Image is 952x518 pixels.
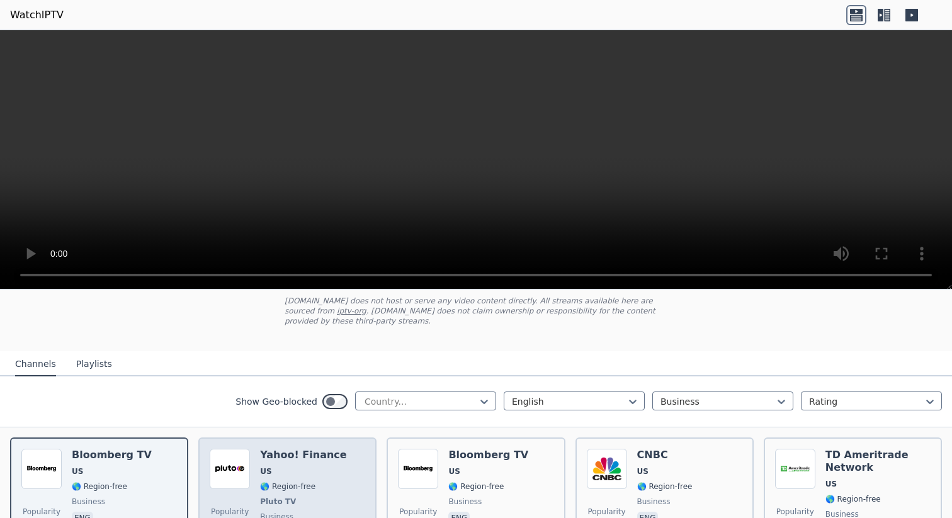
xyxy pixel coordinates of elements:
img: TD Ameritrade Network [775,449,815,489]
span: business [72,497,105,507]
span: business [448,497,482,507]
p: [DOMAIN_NAME] does not host or serve any video content directly. All streams available here are s... [285,296,667,326]
span: US [825,479,837,489]
span: 🌎 Region-free [260,481,315,492]
span: 🌎 Region-free [72,481,127,492]
h6: Bloomberg TV [72,449,152,461]
h6: Bloomberg TV [448,449,528,461]
span: Pluto TV [260,497,296,507]
img: CNBC [587,449,627,489]
span: 🌎 Region-free [825,494,881,504]
h6: TD Ameritrade Network [825,449,931,474]
h6: Yahoo! Finance [260,449,346,461]
label: Show Geo-blocked [235,395,317,408]
span: Popularity [399,507,437,517]
img: Bloomberg TV [398,449,438,489]
a: WatchIPTV [10,8,64,23]
button: Channels [15,352,56,376]
button: Playlists [76,352,112,376]
a: iptv-org [337,307,366,315]
img: Yahoo! Finance [210,449,250,489]
img: Bloomberg TV [21,449,62,489]
span: Popularity [588,507,626,517]
span: 🌎 Region-free [637,481,693,492]
span: US [637,466,649,476]
span: Popularity [211,507,249,517]
h6: CNBC [637,449,693,461]
span: Popularity [776,507,814,517]
span: US [260,466,271,476]
span: business [637,497,671,507]
span: US [448,466,460,476]
span: 🌎 Region-free [448,481,504,492]
span: US [72,466,83,476]
span: Popularity [23,507,60,517]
